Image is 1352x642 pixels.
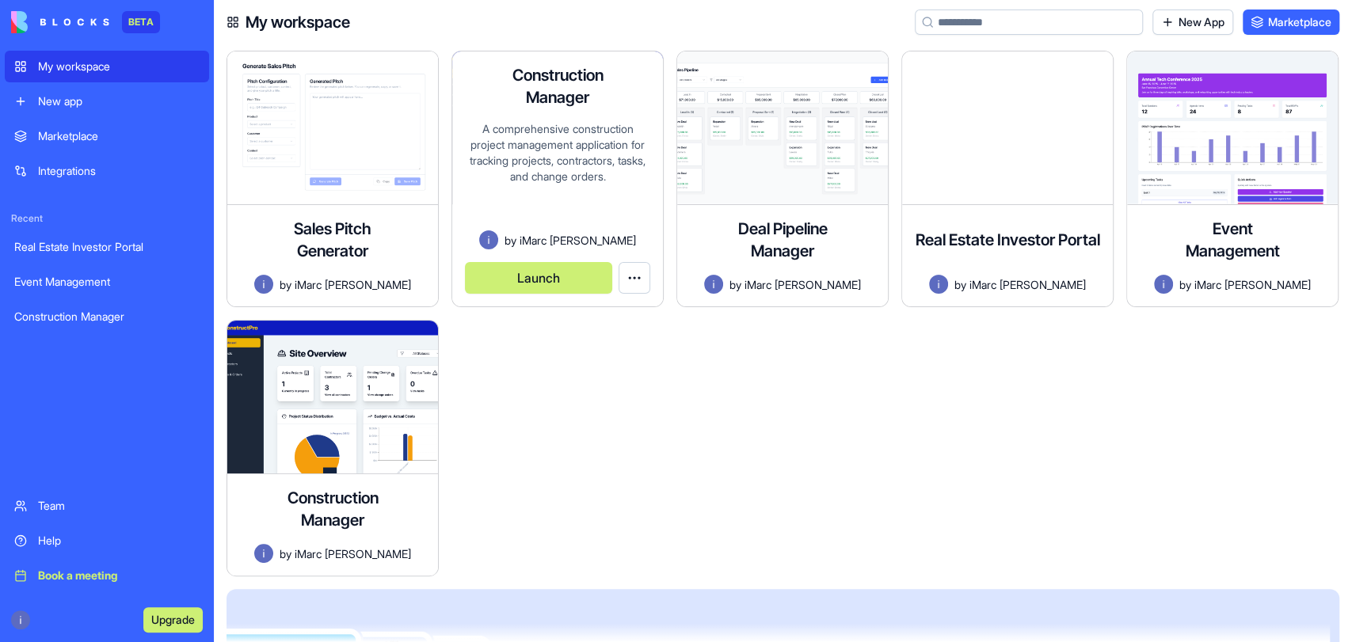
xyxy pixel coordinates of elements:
[38,568,200,583] div: Book a meeting
[719,218,846,262] h4: Deal Pipeline Manager
[5,120,209,152] a: Marketplace
[11,610,30,629] img: ACg8ocLF6g6QIT_EjbQiAQRLgdjwWRc1ZtbsUIYRaDvckkkS0f8zPg=s96-c
[494,64,621,108] h4: Construction Manager
[11,11,160,33] a: BETA
[1152,9,1233,35] a: New App
[5,525,209,557] a: Help
[38,533,200,549] div: Help
[505,232,516,249] span: by
[916,229,1100,251] h4: Real Estate Investor Portal
[295,276,411,293] span: iMarc [PERSON_NAME]
[227,51,439,307] a: Sales Pitch GeneratorAvatarbyiMarc [PERSON_NAME]
[122,11,160,33] div: BETA
[901,51,1114,307] a: Real Estate Investor PortalAvatarbyiMarc [PERSON_NAME]
[1154,275,1173,294] img: Avatar
[5,155,209,187] a: Integrations
[969,276,1086,293] span: iMarc [PERSON_NAME]
[5,231,209,263] a: Real Estate Investor Portal
[954,276,966,293] span: by
[38,498,200,514] div: Team
[269,218,396,262] h4: Sales Pitch Generator
[465,262,612,294] button: Launch
[1169,218,1296,262] h4: Event Management
[465,121,650,230] div: A comprehensive construction project management application for tracking projects, contractors, t...
[676,51,889,307] a: Deal Pipeline ManagerAvatarbyiMarc [PERSON_NAME]
[269,487,396,531] h4: Construction Manager
[5,301,209,332] a: Construction Manager
[5,51,209,82] a: My workspace
[1194,276,1311,293] span: iMarc [PERSON_NAME]
[1243,9,1339,35] a: Marketplace
[929,275,948,294] img: Avatar
[227,320,439,576] a: Construction ManagerAvatarbyiMarc [PERSON_NAME]
[143,611,203,627] a: Upgrade
[5,560,209,591] a: Book a meeting
[520,232,636,249] span: iMarc [PERSON_NAME]
[745,276,861,293] span: iMarc [PERSON_NAME]
[38,163,200,179] div: Integrations
[1179,276,1191,293] span: by
[479,230,498,249] img: Avatar
[295,545,411,562] span: iMarc [PERSON_NAME]
[38,93,200,109] div: New app
[5,490,209,522] a: Team
[5,85,209,117] a: New app
[14,274,200,290] div: Event Management
[11,11,109,33] img: logo
[143,607,203,633] button: Upgrade
[14,239,200,255] div: Real Estate Investor Portal
[451,51,664,307] a: Construction ManagerA comprehensive construction project management application for tracking proj...
[280,545,291,562] span: by
[38,128,200,144] div: Marketplace
[704,275,723,294] img: Avatar
[280,276,291,293] span: by
[254,275,273,294] img: Avatar
[38,59,200,74] div: My workspace
[254,544,273,563] img: Avatar
[246,11,350,33] h4: My workspace
[5,212,209,225] span: Recent
[729,276,741,293] span: by
[14,309,200,325] div: Construction Manager
[5,266,209,298] a: Event Management
[1126,51,1339,307] a: Event ManagementAvatarbyiMarc [PERSON_NAME]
